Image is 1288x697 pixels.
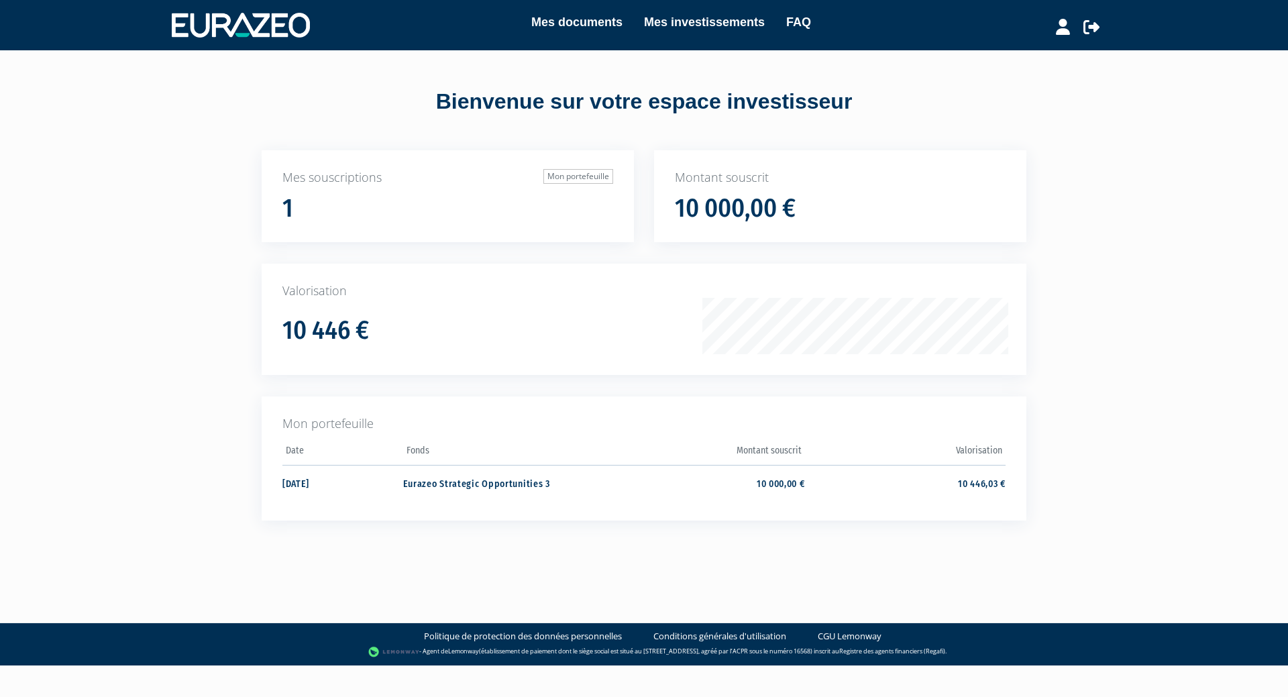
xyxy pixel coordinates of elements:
a: Mes documents [531,13,623,32]
a: Mes investissements [644,13,765,32]
a: Conditions générales d'utilisation [653,630,786,643]
div: - Agent de (établissement de paiement dont le siège social est situé au [STREET_ADDRESS], agréé p... [13,645,1275,659]
img: logo-lemonway.png [368,645,420,659]
a: Registre des agents financiers (Regafi) [839,647,945,655]
td: 10 000,00 € [604,465,804,500]
th: Date [282,441,403,466]
td: 10 446,03 € [805,465,1006,500]
th: Valorisation [805,441,1006,466]
td: Eurazeo Strategic Opportunities 3 [403,465,604,500]
h1: 10 000,00 € [675,195,796,223]
a: FAQ [786,13,811,32]
th: Montant souscrit [604,441,804,466]
div: Bienvenue sur votre espace investisseur [231,87,1057,117]
a: Politique de protection des données personnelles [424,630,622,643]
td: [DATE] [282,465,403,500]
p: Mes souscriptions [282,169,613,186]
p: Mon portefeuille [282,415,1006,433]
p: Montant souscrit [675,169,1006,186]
h1: 1 [282,195,293,223]
a: Lemonway [448,647,479,655]
a: Mon portefeuille [543,169,613,184]
th: Fonds [403,441,604,466]
h1: 10 446 € [282,317,369,345]
img: 1732889491-logotype_eurazeo_blanc_rvb.png [172,13,310,37]
p: Valorisation [282,282,1006,300]
a: CGU Lemonway [818,630,881,643]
